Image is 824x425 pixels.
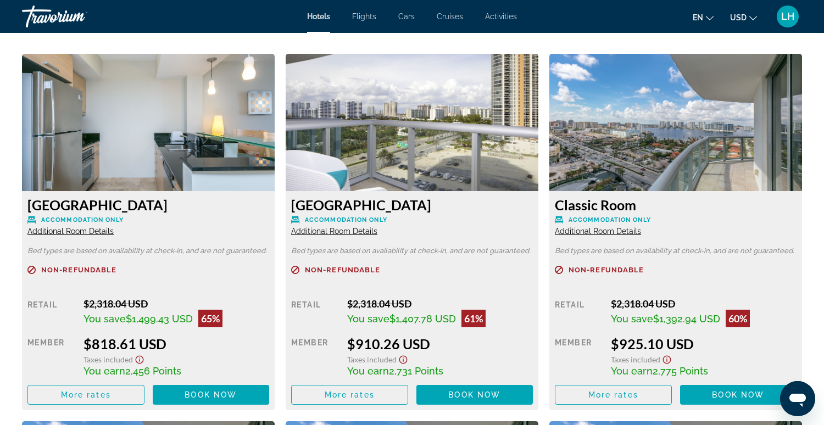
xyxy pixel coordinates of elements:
span: Accommodation Only [305,216,387,223]
span: Additional Room Details [555,227,641,236]
span: Additional Room Details [27,227,114,236]
span: $1,392.94 USD [653,313,720,325]
span: 2,456 Points [125,365,181,377]
span: $1,499.43 USD [126,313,193,325]
span: You save [347,313,389,325]
iframe: Button to launch messaging window [780,381,815,416]
span: More rates [588,390,638,399]
span: Non-refundable [41,266,116,273]
span: USD [730,13,747,22]
div: Member [291,335,339,377]
a: Cruises [437,12,463,21]
p: Bed types are based on availability at check-in, and are not guaranteed. [27,247,269,255]
span: Book now [712,390,764,399]
img: b209a029-5972-4947-a77d-9b2a271415a2.jpeg [286,54,538,191]
button: Book now [416,385,533,405]
span: Taxes included [611,355,660,364]
span: $1,407.78 USD [389,313,456,325]
img: 656cef68-e05e-4309-b06d-d950de66fca4.jpeg [549,54,802,191]
button: Show Taxes and Fees disclaimer [660,352,673,365]
span: More rates [325,390,375,399]
div: Member [555,335,603,377]
button: Change language [693,9,714,25]
span: You earn [83,365,125,377]
span: en [693,13,703,22]
a: Activities [485,12,517,21]
h3: [GEOGRAPHIC_DATA] [291,197,533,213]
div: $2,318.04 USD [83,298,269,310]
div: 65% [198,310,222,327]
span: Non-refundable [569,266,644,273]
div: 60% [726,310,750,327]
button: Book now [153,385,270,405]
span: You earn [611,365,653,377]
div: Retail [291,298,339,327]
span: Non-refundable [305,266,380,273]
button: Change currency [730,9,757,25]
span: Accommodation Only [41,216,124,223]
span: 2,731 Points [389,365,443,377]
button: User Menu [773,5,802,28]
span: LH [781,11,794,22]
p: Bed types are based on availability at check-in, and are not guaranteed. [555,247,797,255]
span: You save [611,313,653,325]
span: Book now [448,390,500,399]
span: Book now [185,390,237,399]
div: $818.61 USD [83,335,269,352]
span: Additional Room Details [291,227,377,236]
a: Travorium [22,2,132,31]
p: Bed types are based on availability at check-in, and are not guaranteed. [291,247,533,255]
span: Taxes included [83,355,133,364]
button: More rates [27,385,144,405]
button: More rates [555,385,672,405]
div: 61% [461,310,486,327]
img: cc686b44-f19d-4fc5-807a-46664b43f748.jpeg [22,54,275,191]
span: Accommodation Only [569,216,651,223]
div: $925.10 USD [611,335,797,352]
h3: Classic Room [555,197,797,213]
a: Flights [352,12,376,21]
div: $2,318.04 USD [611,298,797,310]
div: Retail [27,298,75,327]
div: Member [27,335,75,377]
span: 2,775 Points [653,365,708,377]
span: You earn [347,365,389,377]
span: More rates [61,390,111,399]
a: Cars [398,12,415,21]
a: Hotels [307,12,330,21]
div: $2,318.04 USD [347,298,533,310]
span: Taxes included [347,355,397,364]
button: More rates [291,385,408,405]
div: $910.26 USD [347,335,533,352]
span: You save [83,313,126,325]
div: Retail [555,298,603,327]
button: Book now [680,385,797,405]
button: Show Taxes and Fees disclaimer [133,352,146,365]
h3: [GEOGRAPHIC_DATA] [27,197,269,213]
button: Show Taxes and Fees disclaimer [397,352,410,365]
